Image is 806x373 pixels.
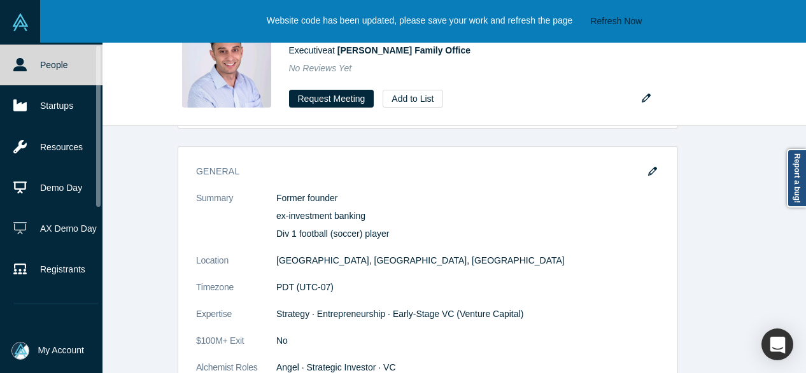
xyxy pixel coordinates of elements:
button: Refresh Now [586,13,646,29]
span: Executive at [289,45,471,55]
p: Former founder [276,192,660,205]
button: Add to List [383,90,442,108]
img: Mia Scott's Account [11,342,29,360]
img: Alchemist Vault Logo [11,13,29,31]
dd: [GEOGRAPHIC_DATA], [GEOGRAPHIC_DATA], [GEOGRAPHIC_DATA] [276,254,660,267]
span: No Reviews Yet [289,63,352,73]
dd: PDT (UTC-07) [276,281,660,294]
img: Shahab Samimi's Profile Image [182,18,271,108]
span: My Account [38,344,84,357]
button: Request Meeting [289,90,374,108]
button: My Account [11,342,84,360]
dt: $100M+ Exit [196,334,276,361]
dt: Timezone [196,281,276,307]
dd: No [276,334,660,348]
dt: Expertise [196,307,276,334]
a: [PERSON_NAME] Family Office [337,45,470,55]
span: Strategy · Entrepreneurship · Early-Stage VC (Venture Capital) [276,309,523,319]
dt: Summary [196,192,276,254]
dt: Location [196,254,276,281]
a: Report a bug! [787,149,806,208]
p: ex-investment banking [276,209,660,223]
p: Div 1 football (soccer) player [276,227,660,241]
h3: General [196,165,642,178]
